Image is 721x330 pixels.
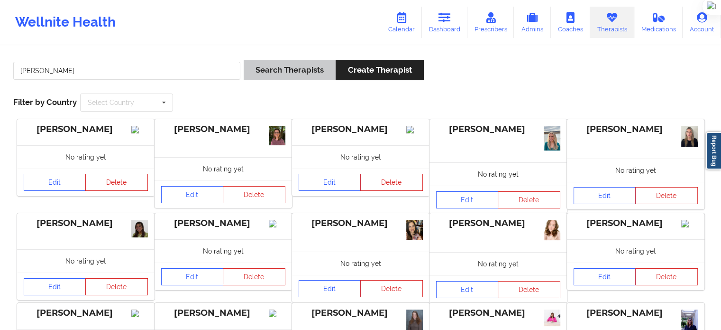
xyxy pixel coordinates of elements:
a: Edit [299,280,361,297]
div: [PERSON_NAME] [161,308,285,319]
div: [PERSON_NAME] [574,308,698,319]
div: [PERSON_NAME] [299,124,423,135]
img: f877694b-284f-4bf9-b129-f839abb0ae8e_IMG_0624.jpeg [681,126,698,147]
div: [PERSON_NAME] [299,308,423,319]
a: Therapists [590,7,634,38]
div: No rating yet [155,157,292,180]
div: [PERSON_NAME] [161,124,285,135]
button: Search Therapists [244,60,336,80]
div: No rating yet [155,239,292,263]
a: Edit [436,191,499,208]
div: [PERSON_NAME] [24,124,148,135]
a: Calendar [381,7,422,38]
img: Image%2Fplaceholer-image.png [406,126,423,133]
img: 3b24ca01-937d-4731-8ce7-48dec75b1bf3_Facetune_02-10-2024-15-15-30.jpeg [131,220,148,237]
img: af90ac71-0c30-4d66-a607-bbd32bfc5ab6_HeatherV.jpg [406,220,423,239]
div: [PERSON_NAME] [24,308,148,319]
img: Image%2Fplaceholer-image.png [681,220,698,227]
a: Account [683,7,721,38]
div: No rating yet [429,252,567,275]
div: No rating yet [292,145,429,169]
button: Delete [223,186,285,203]
button: Delete [498,191,560,208]
a: Edit [24,174,86,191]
div: [PERSON_NAME] [299,218,423,229]
a: Edit [436,281,499,298]
button: Delete [498,281,560,298]
button: Delete [85,278,148,295]
a: Coaches [551,7,590,38]
div: [PERSON_NAME] [161,218,285,229]
img: 7da7011f-efd0-4ecb-bddd-0cc5ca71ed60_IMG_2331.jpg [269,126,285,145]
img: 752bd909-966d-490f-97f5-8076de164883_493011877_1243597054439264_5901793320212837123_n_(1).jpg [544,310,560,326]
button: Delete [85,174,148,191]
div: No rating yet [567,159,704,182]
div: No rating yet [17,145,155,169]
button: Create Therapist [336,60,423,80]
div: [PERSON_NAME] [436,308,560,319]
a: Admins [514,7,551,38]
button: Delete [635,268,698,285]
a: Edit [24,278,86,295]
button: Delete [360,280,423,297]
div: [PERSON_NAME] [436,218,560,229]
a: Edit [574,187,636,204]
a: Edit [299,174,361,191]
div: No rating yet [567,239,704,263]
button: Delete [223,268,285,285]
img: Image%2Fplaceholer-image.png [269,310,285,317]
div: No rating yet [17,249,155,273]
img: Image%2Fplaceholer-image.png [131,310,148,317]
img: 0a1463aa-7185-40e9-a12b-73498a7a6a39_IMG_9613.jpeg [544,126,560,151]
button: Delete [360,174,423,191]
a: Dashboard [422,7,467,38]
div: No rating yet [292,252,429,275]
input: Search Keywords [13,62,240,80]
div: [PERSON_NAME] [436,124,560,135]
div: [PERSON_NAME] [24,218,148,229]
div: [PERSON_NAME] [574,124,698,135]
a: Edit [161,268,224,285]
img: Image%2Fplaceholer-image.png [269,220,285,227]
img: Image%2Fplaceholer-image.png [131,126,148,133]
span: Filter by Country [13,97,77,107]
a: Report Bug [706,132,721,170]
div: [PERSON_NAME] [574,218,698,229]
button: Delete [635,187,698,204]
a: Medications [634,7,683,38]
img: 646c9a6f-0ff6-4b97-90d3-ca628193e7ad_Ester+(1).jpg [544,220,560,240]
a: Edit [574,268,636,285]
a: Edit [161,186,224,203]
a: Prescribers [467,7,514,38]
div: Select Country [88,99,134,106]
div: No rating yet [429,162,567,186]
